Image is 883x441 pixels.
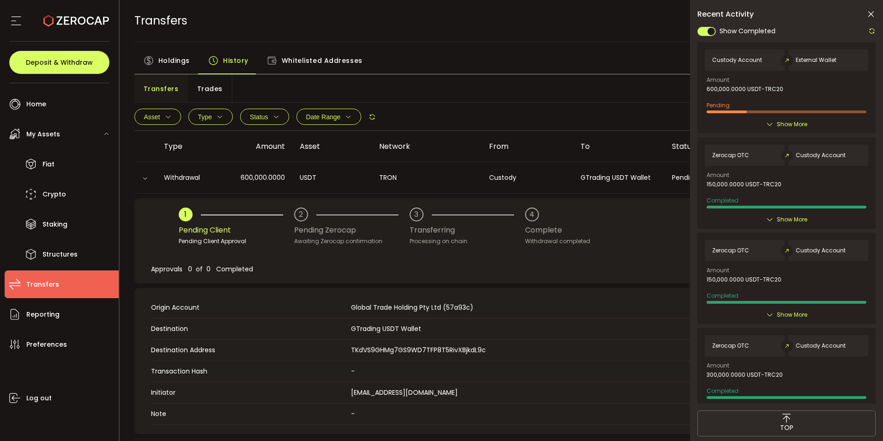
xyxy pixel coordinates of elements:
span: Reporting [26,308,60,321]
div: Status [665,141,744,152]
button: Type [188,109,233,125]
span: Zerocap OTC [712,343,749,349]
span: Global Trade Holding Pty Ltd (57a93c) [351,303,473,312]
div: Pending Client [179,221,294,239]
span: Fiat [42,158,54,171]
span: Pending [672,173,698,182]
span: Amount [707,77,729,83]
span: Zerocap OTC [712,152,749,159]
span: [EMAIL_ADDRESS][DOMAIN_NAME] [351,388,458,397]
span: My Assets [26,128,60,141]
span: - [351,367,355,376]
span: Show Completed [720,26,775,36]
span: Note [151,409,346,419]
div: Custody [482,172,573,183]
span: Origin Account [151,303,346,312]
div: Complete [525,221,590,239]
span: Zerocap OTC [712,247,749,254]
span: Completed [707,196,738,204]
span: Transfers [144,80,179,98]
div: Withdrawal completed [525,237,590,246]
div: 3 [414,211,418,218]
span: Show More [777,215,807,224]
span: - [351,409,355,418]
div: Asset [292,141,372,152]
span: Completed [707,387,738,395]
span: TKdVS9GHMg7GS9WD7TFP8T5RivXBjkdL9c [351,345,486,355]
span: Custody Account [796,343,846,349]
button: Status [240,109,289,125]
span: GTrading USDT Wallet [351,324,421,333]
span: Custody Account [796,247,846,254]
span: Deposit & Withdraw [26,59,93,66]
span: Date Range [306,113,341,121]
span: TOP [780,423,793,433]
span: Transaction Hash [151,367,346,376]
div: Transferring [410,221,525,239]
div: Network [372,141,482,152]
div: Amount [219,141,292,152]
div: USDT [292,172,372,183]
div: From [482,141,573,152]
button: Date Range [296,109,362,125]
span: Status [250,113,268,121]
span: Initiator [151,388,346,398]
div: Withdrawal [157,172,219,183]
div: 4 [529,211,534,218]
span: Show More [777,120,807,129]
iframe: Chat Widget [837,397,883,441]
button: Asset [134,109,181,125]
div: Type [157,141,219,152]
span: Holdings [158,51,190,70]
span: Amount [707,268,729,273]
span: Destination Address [151,345,346,355]
span: Pending [707,101,730,109]
div: Pending Client Approval [179,237,294,246]
span: Amount [707,363,729,368]
span: Structures [42,248,78,261]
span: Asset [144,113,160,121]
span: Custody Account [796,152,846,159]
span: Transfers [26,278,59,291]
span: Amount [707,172,729,178]
span: External Wallet [796,57,836,63]
div: GTrading USDT Wallet [573,172,665,183]
span: 600,000.0000 [241,172,285,183]
span: Preferences [26,338,67,351]
span: 150,000.0000 USDT-TRC20 [707,181,781,188]
span: Trades [197,80,223,98]
span: Home [26,98,46,111]
div: Awaiting Zerocap confirmation [294,237,410,246]
div: Processing on chain [410,237,525,246]
button: Deposit & Withdraw [9,51,109,74]
span: Recent Activity [697,11,754,18]
span: Completed [707,292,738,300]
span: Destination [151,324,346,334]
span: Approvals 0 of 0 Completed [151,264,253,274]
span: Whitelisted Addresses [282,51,363,70]
span: Log out [26,392,52,405]
span: Staking [42,218,67,231]
span: Transfers [134,12,187,29]
div: Pending Zerocap [294,221,410,239]
span: 300,000.0000 USDT-TRC20 [707,372,783,378]
div: TRON [372,172,482,183]
div: To [573,141,665,152]
span: Custody Account [712,57,762,63]
div: 1 [184,211,187,218]
span: Type [198,113,212,121]
span: History [223,51,248,70]
span: 150,000.0000 USDT-TRC20 [707,276,781,283]
div: 2 [299,211,303,218]
span: Show More [777,310,807,319]
span: Crypto [42,188,66,201]
span: 600,000.0000 USDT-TRC20 [707,86,783,92]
